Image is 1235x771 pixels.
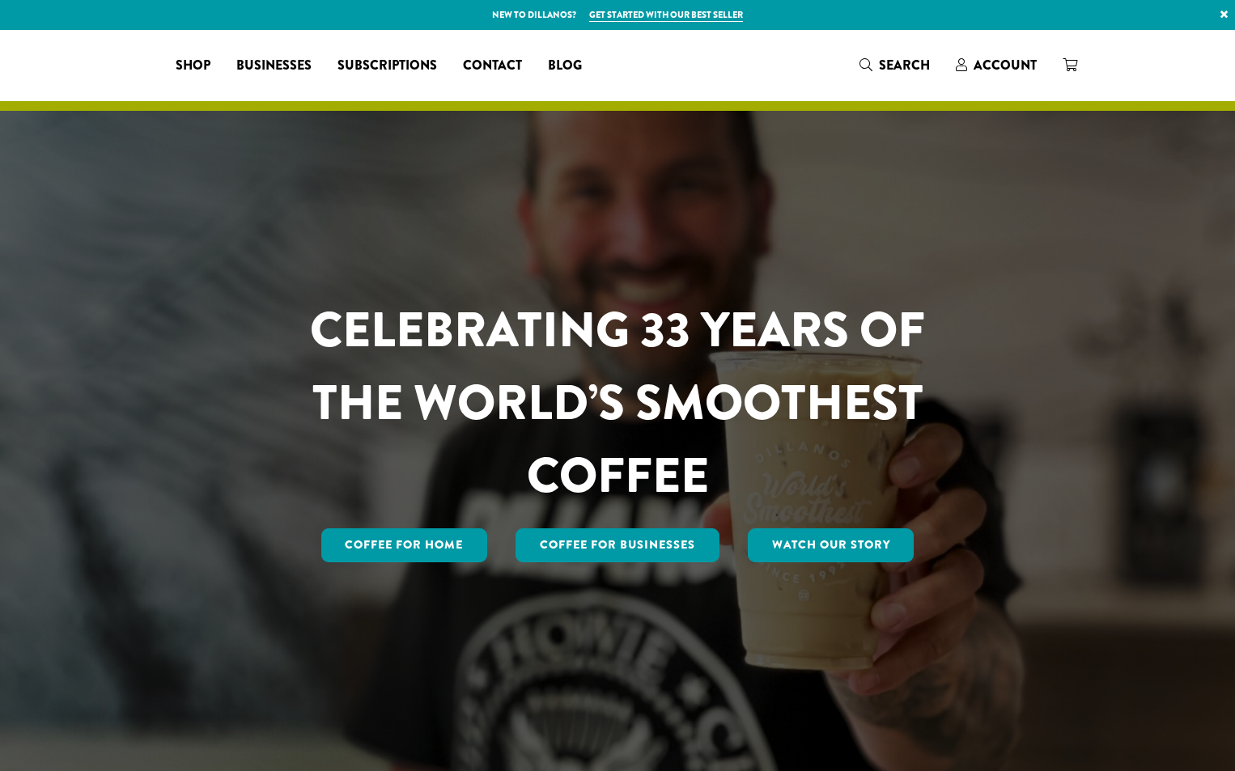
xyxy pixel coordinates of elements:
span: Blog [548,56,582,76]
span: Contact [463,56,522,76]
span: Account [974,56,1037,74]
span: Shop [176,56,210,76]
a: Coffee For Businesses [516,528,719,562]
span: Businesses [236,56,312,76]
a: Search [847,52,943,78]
h1: CELEBRATING 33 YEARS OF THE WORLD’S SMOOTHEST COFFEE [262,294,973,512]
span: Subscriptions [337,56,437,76]
a: Shop [163,53,223,78]
a: Get started with our best seller [589,8,743,22]
a: Watch Our Story [748,528,915,562]
span: Search [879,56,930,74]
a: Coffee for Home [321,528,488,562]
